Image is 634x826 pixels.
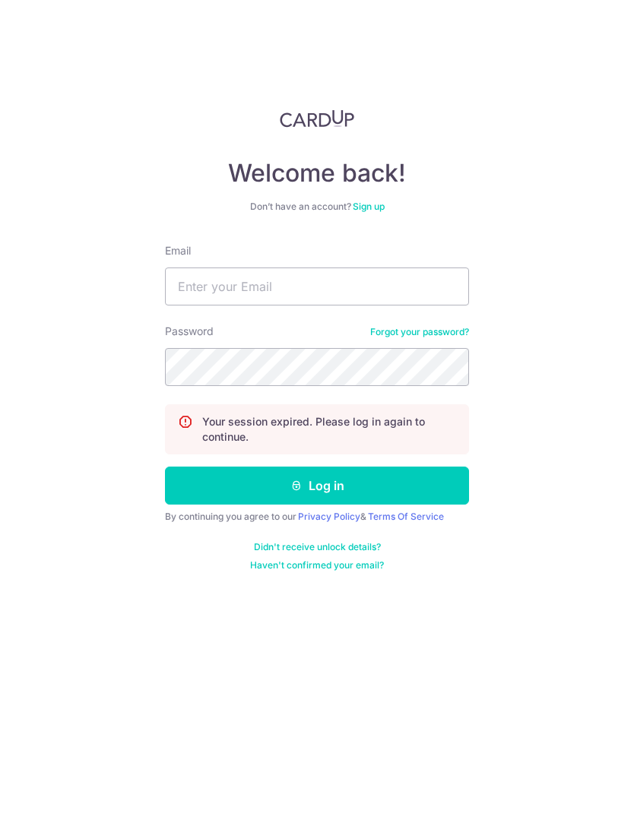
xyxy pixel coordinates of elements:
[165,243,191,258] label: Email
[298,511,360,522] a: Privacy Policy
[368,511,444,522] a: Terms Of Service
[202,414,456,445] p: Your session expired. Please log in again to continue.
[254,541,381,553] a: Didn't receive unlock details?
[165,201,469,213] div: Don’t have an account?
[250,559,384,571] a: Haven't confirmed your email?
[353,201,385,212] a: Sign up
[165,158,469,188] h4: Welcome back!
[165,324,214,339] label: Password
[280,109,354,128] img: CardUp Logo
[165,267,469,305] input: Enter your Email
[165,467,469,505] button: Log in
[165,511,469,523] div: By continuing you agree to our &
[370,326,469,338] a: Forgot your password?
